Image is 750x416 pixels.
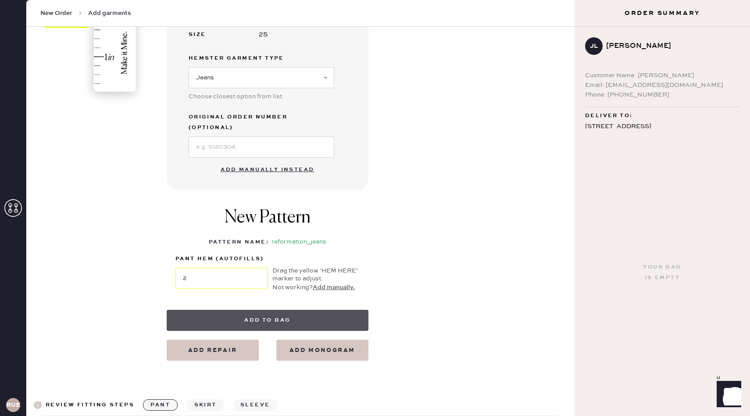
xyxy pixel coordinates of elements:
input: e.g. 1020304 [189,136,334,158]
div: Customer information [28,87,720,98]
div: Not working? [272,283,360,292]
span: New Order [40,9,72,18]
div: Packing list [28,53,720,64]
div: [STREET_ADDRESS] [GEOGRAPHIC_DATA] , FL 32401 [585,121,739,143]
div: Your bag is empty [643,262,681,283]
span: Add garments [88,9,131,18]
label: Hemster Garment Type [189,53,334,64]
label: pant hem (autofills) [175,254,268,264]
button: Add manually instead [215,161,319,179]
th: ID [28,143,82,154]
button: Add repair [167,340,259,361]
div: # 89340 [PERSON_NAME] [PERSON_NAME] [EMAIL_ADDRESS][DOMAIN_NAME] [28,98,720,129]
div: Customer Name: [PERSON_NAME] [585,71,739,80]
button: sleeve [233,399,277,411]
div: Pattern Name : [209,237,269,247]
div: Review fitting steps [46,400,134,410]
input: Move the yellow marker! [175,268,268,289]
th: QTY [686,143,720,154]
div: Choose closest option from list. [189,92,334,101]
h1: New Pattern [225,207,311,237]
div: reformation_jeans [271,237,326,247]
button: Add to bag [167,310,368,331]
span: Deliver to: [585,111,632,121]
div: Order # 83217 [28,64,720,74]
h3: Order Summary [575,9,750,18]
th: Description [82,143,686,154]
td: 996270 [28,154,82,165]
div: Drag the yellow ‘HEM HERE’ marker to adjust. [272,267,360,283]
iframe: Front Chat [708,377,746,414]
label: Original Order Number (Optional) [189,112,334,133]
div: 25 [259,29,268,40]
h3: RUESA [6,402,20,408]
td: Basic Strap Dress - Reformation - [PERSON_NAME] Silk Dress Trieste Border - Size: 6 [82,154,686,165]
div: [PERSON_NAME] [606,41,732,51]
button: Add manually. [313,283,355,292]
button: add monogram [276,340,368,361]
button: pant [143,399,178,411]
div: Email: [EMAIL_ADDRESS][DOMAIN_NAME] [585,80,739,90]
td: 1 [686,154,720,165]
button: skirt [187,399,224,411]
h3: JL [590,43,598,49]
div: Phone: [PHONE_NUMBER] [585,90,739,100]
div: Size [189,29,259,40]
